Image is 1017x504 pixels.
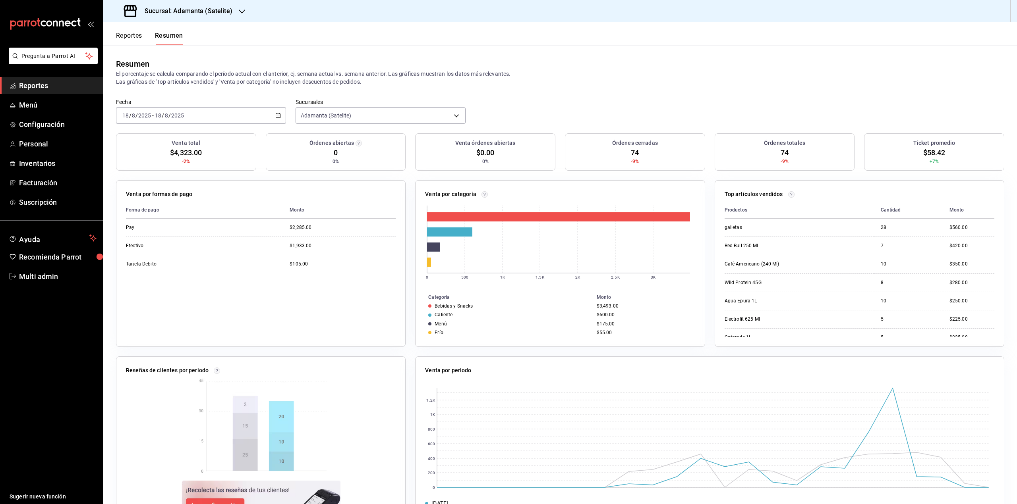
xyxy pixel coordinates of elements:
span: / [129,112,131,119]
input: -- [122,112,129,119]
span: / [135,112,138,119]
text: 1.2K [427,398,435,402]
span: -9% [631,158,639,165]
button: Resumen [155,32,183,45]
div: $105.00 [290,261,396,267]
div: $250.00 [949,298,994,304]
span: 74 [781,147,789,158]
div: Red Bull 250 Ml [725,242,804,249]
input: -- [131,112,135,119]
span: +7% [930,158,939,165]
div: 7 [881,242,937,249]
span: 0% [333,158,339,165]
span: Sugerir nueva función [10,492,97,501]
div: Wild Protein 45G [725,279,804,286]
span: 74 [631,147,639,158]
div: Electrolit 625 Ml [725,316,804,323]
label: Sucursales [296,99,466,105]
button: Reportes [116,32,142,45]
span: Facturación [19,177,97,188]
div: 5 [881,316,937,323]
div: $225.00 [949,334,994,341]
div: $600.00 [597,312,692,317]
span: 0% [482,158,489,165]
div: 10 [881,261,937,267]
span: Configuración [19,119,97,130]
span: Inventarios [19,158,97,169]
text: 1.5K [536,275,545,279]
p: Top artículos vendidos [725,190,783,198]
div: $420.00 [949,242,994,249]
div: Gatorade 1L [725,334,804,341]
span: Suscripción [19,197,97,208]
span: / [162,112,164,119]
text: 400 [428,456,435,461]
h3: Órdenes abiertas [309,139,354,147]
button: Pregunta a Parrot AI [9,48,98,64]
h3: Ticket promedio [913,139,955,147]
span: Personal [19,139,97,149]
span: 0 [334,147,338,158]
h3: Órdenes totales [764,139,805,147]
text: 800 [428,427,435,431]
div: Tarjeta Debito [126,261,205,267]
span: $0.00 [476,147,495,158]
span: $58.42 [923,147,945,158]
text: 1K [430,412,435,417]
h3: Venta total [172,139,200,147]
p: Venta por categoría [425,190,476,198]
div: Caliente [435,312,452,317]
div: $350.00 [949,261,994,267]
h3: Sucursal: Adamanta (Satelite) [138,6,232,16]
div: Efectivo [126,242,205,249]
span: Adamanta (Satelite) [301,112,352,119]
div: Pay [126,224,205,231]
h3: Órdenes cerradas [612,139,658,147]
span: - [152,112,154,119]
span: -2% [182,158,190,165]
div: $225.00 [949,316,994,323]
div: $55.00 [597,330,692,335]
span: Menú [19,100,97,110]
text: 3K [651,275,656,279]
div: 8 [881,279,937,286]
span: -9% [781,158,789,165]
text: 500 [461,275,468,279]
span: $4,323.00 [170,147,202,158]
input: ---- [138,112,151,119]
th: Monto [943,202,994,219]
a: Pregunta a Parrot AI [6,58,98,66]
text: 200 [428,471,435,475]
div: $560.00 [949,224,994,231]
div: $3,493.00 [597,303,692,309]
div: galletas [725,224,804,231]
div: Café Americano (240 Ml) [725,261,804,267]
span: / [168,112,171,119]
button: open_drawer_menu [87,21,94,27]
p: Venta por periodo [425,366,471,375]
text: 600 [428,442,435,446]
div: 28 [881,224,937,231]
label: Fecha [116,99,286,105]
th: Categoría [416,293,593,302]
th: Monto [594,293,705,302]
div: $1,933.00 [290,242,396,249]
span: Ayuda [19,233,86,243]
text: 1K [500,275,505,279]
div: Frío [435,330,443,335]
p: El porcentaje se calcula comparando el período actual con el anterior, ej. semana actual vs. sema... [116,70,1004,86]
div: Menú [435,321,447,327]
input: -- [164,112,168,119]
text: 2.5K [611,275,620,279]
p: Reseñas de clientes por periodo [126,366,209,375]
div: 5 [881,334,937,341]
div: navigation tabs [116,32,183,45]
div: Bebidas y Snacks [435,303,473,309]
th: Cantidad [874,202,943,219]
th: Forma de pago [126,202,283,219]
p: Venta por formas de pago [126,190,192,198]
div: Agua Epura 1L [725,298,804,304]
span: Pregunta a Parrot AI [21,52,85,60]
input: -- [155,112,162,119]
div: Resumen [116,58,149,70]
